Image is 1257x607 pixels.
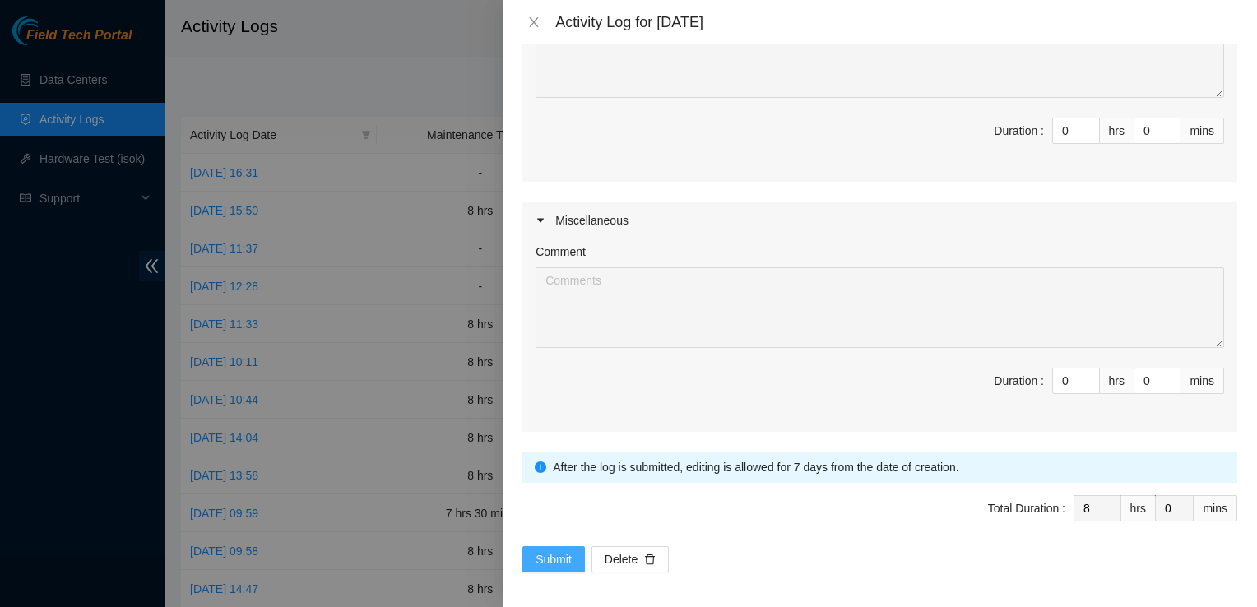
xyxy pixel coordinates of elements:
[536,17,1224,98] textarea: Comment
[1100,368,1134,394] div: hrs
[1180,118,1224,144] div: mins
[1194,495,1237,521] div: mins
[1180,368,1224,394] div: mins
[536,550,572,568] span: Submit
[535,461,546,473] span: info-circle
[536,215,545,225] span: caret-right
[988,499,1065,517] div: Total Duration :
[1121,495,1156,521] div: hrs
[994,122,1044,140] div: Duration :
[644,554,656,567] span: delete
[522,202,1237,239] div: Miscellaneous
[553,458,1225,476] div: After the log is submitted, editing is allowed for 7 days from the date of creation.
[522,546,585,572] button: Submit
[522,15,545,30] button: Close
[1100,118,1134,144] div: hrs
[536,243,586,261] label: Comment
[605,550,638,568] span: Delete
[994,372,1044,390] div: Duration :
[536,267,1224,348] textarea: Comment
[591,546,669,572] button: Deletedelete
[555,13,1237,31] div: Activity Log for [DATE]
[527,16,540,29] span: close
